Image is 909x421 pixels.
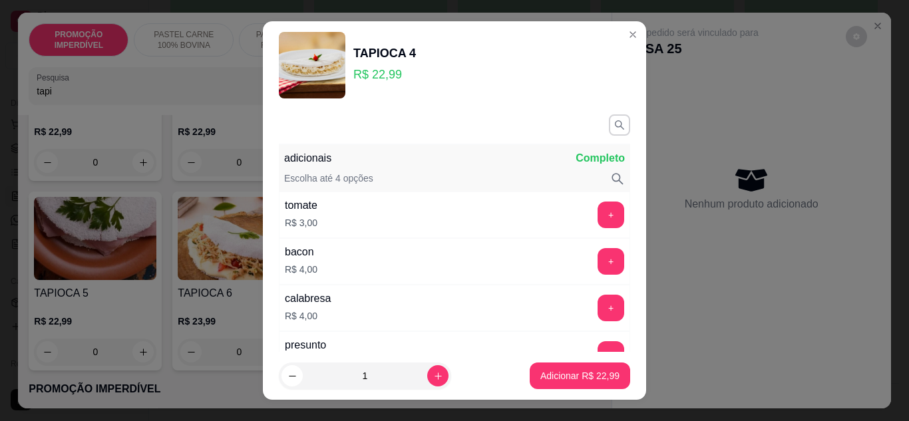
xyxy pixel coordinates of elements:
[285,291,331,307] div: calabresa
[285,309,331,323] p: R$ 4,00
[285,337,326,353] div: presunto
[530,362,630,389] button: Adicionar R$ 22,99
[598,295,624,321] button: add
[427,365,449,386] button: increase-product-quantity
[622,24,643,45] button: Close
[284,172,373,186] p: Escolha até 4 opções
[284,150,331,166] p: adicionais
[285,244,317,260] div: bacon
[285,198,317,213] div: tomate
[285,216,317,229] p: R$ 3,00
[353,44,416,63] div: TAPIOCA 4
[598,248,624,275] button: add
[281,365,303,386] button: decrease-product-quantity
[279,32,345,98] img: product-image
[285,263,317,276] p: R$ 4,00
[576,150,625,166] p: Completo
[540,369,620,382] p: Adicionar R$ 22,99
[598,341,624,368] button: add
[353,65,416,84] p: R$ 22,99
[598,202,624,228] button: add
